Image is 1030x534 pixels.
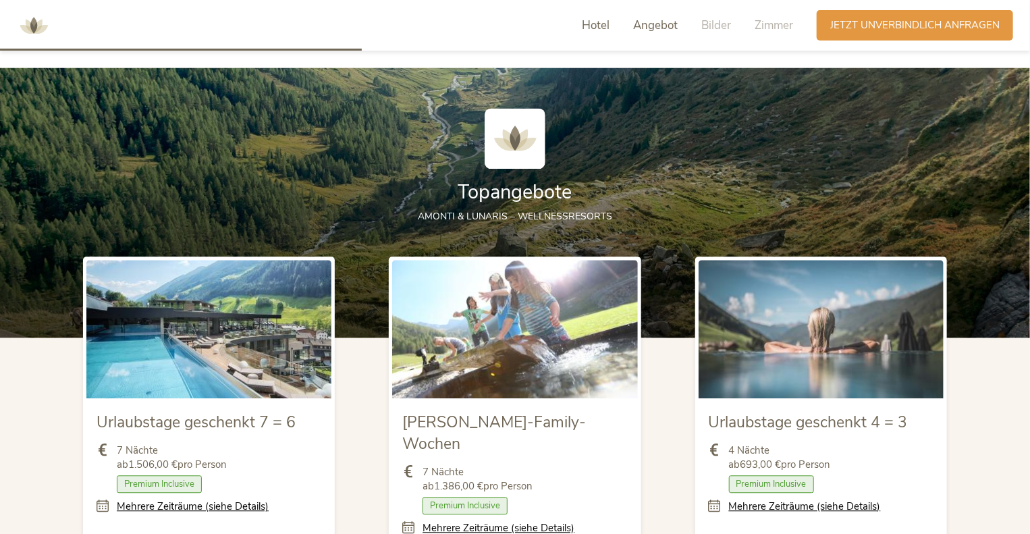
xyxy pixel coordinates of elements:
img: Urlaubstage geschenkt 7 = 6 [86,260,331,398]
span: 4 Nächte ab pro Person [729,444,831,472]
span: Urlaubstage geschenkt 7 = 6 [97,412,296,433]
span: Premium Inclusive [117,475,202,493]
span: 7 Nächte ab pro Person [117,444,227,472]
span: Topangebote [458,179,572,205]
span: Urlaubstage geschenkt 4 = 3 [709,412,908,433]
b: 693,00 € [740,458,782,471]
img: Sommer-Family-Wochen [392,260,637,398]
span: [PERSON_NAME]-Family-Wochen [402,412,586,454]
img: AMONTI & LUNARIS Wellnessresort [485,108,545,169]
img: AMONTI & LUNARIS Wellnessresort [13,5,54,46]
img: Urlaubstage geschenkt 4 = 3 [699,260,944,398]
a: Mehrere Zeiträume (siehe Details) [117,500,269,514]
span: Hotel [582,18,609,33]
a: Mehrere Zeiträume (siehe Details) [729,500,881,514]
span: Premium Inclusive [729,475,814,493]
span: AMONTI & LUNARIS – Wellnessresorts [418,210,612,223]
span: 7 Nächte ab pro Person [423,465,533,493]
span: Zimmer [755,18,793,33]
a: AMONTI & LUNARIS Wellnessresort [13,20,54,30]
span: Jetzt unverbindlich anfragen [830,18,1000,32]
span: Angebot [633,18,678,33]
b: 1.386,00 € [434,479,483,493]
span: Bilder [701,18,731,33]
b: 1.506,00 € [128,458,178,471]
span: Premium Inclusive [423,497,508,514]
